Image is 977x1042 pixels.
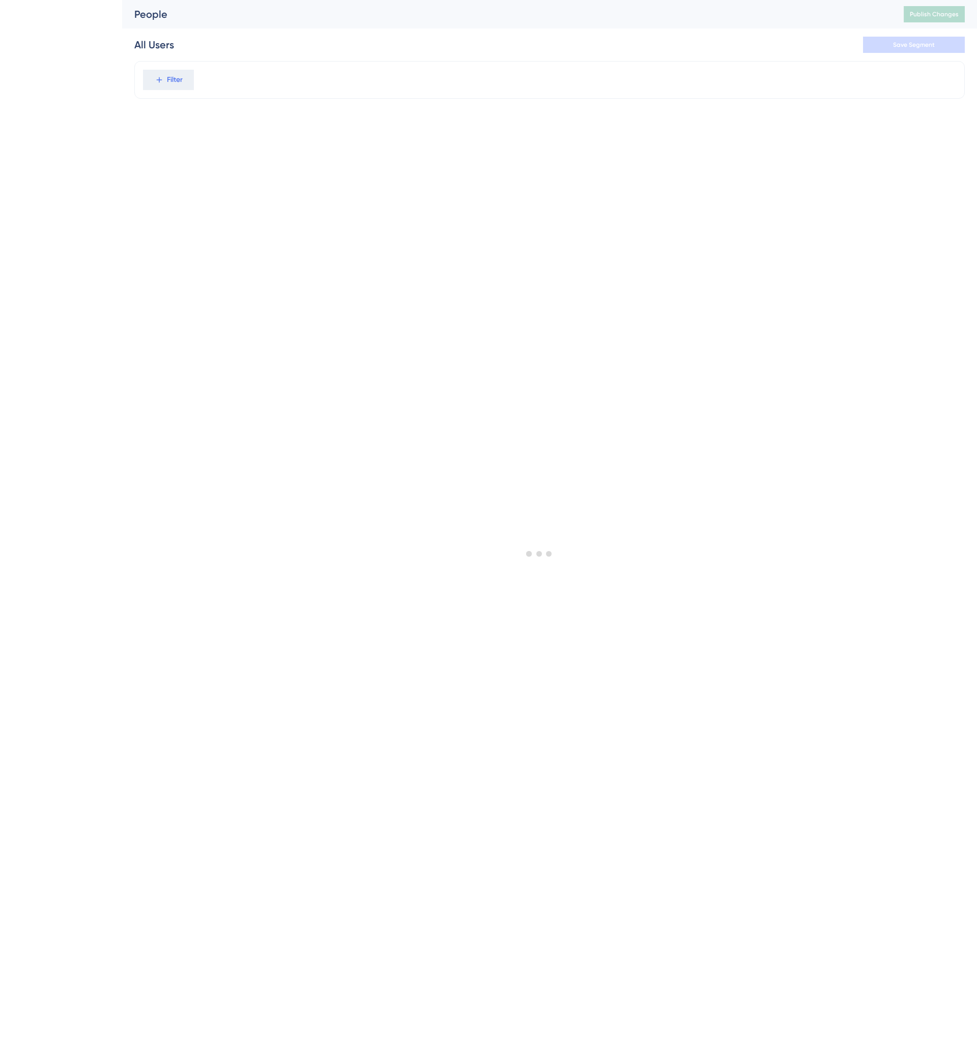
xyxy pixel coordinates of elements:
button: Publish Changes [904,6,965,22]
span: Publish Changes [910,10,959,18]
div: All Users [134,38,174,52]
button: Save Segment [863,37,965,53]
span: Save Segment [893,41,935,49]
div: People [134,7,878,21]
